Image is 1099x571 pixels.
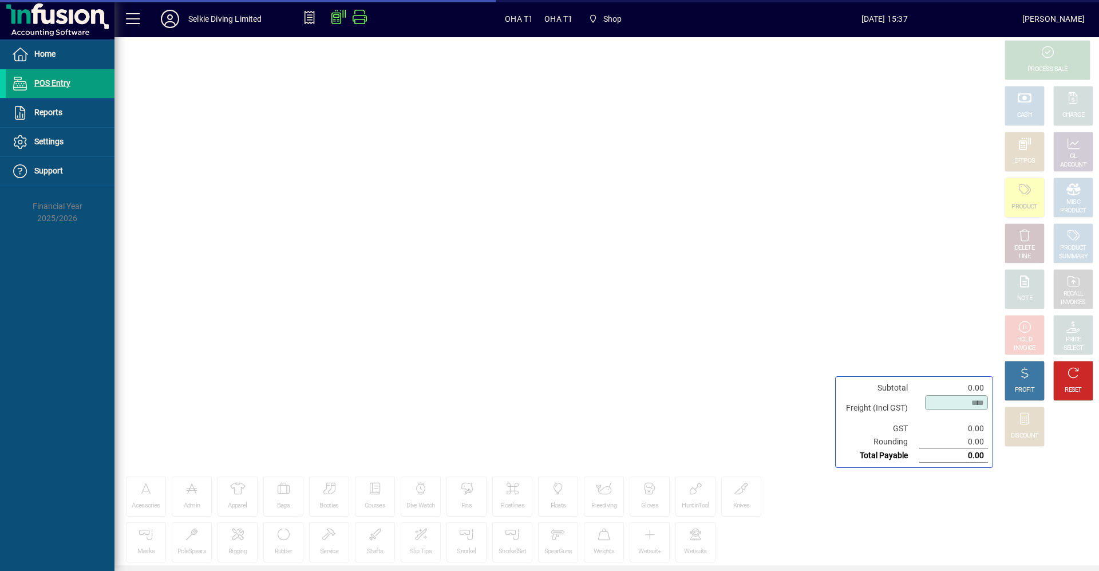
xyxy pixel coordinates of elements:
[840,395,919,422] td: Freight (Incl GST)
[6,128,114,156] a: Settings
[544,10,572,28] span: OHA T1
[840,449,919,463] td: Total Payable
[733,502,750,510] div: Knives
[1065,386,1082,395] div: RESET
[6,157,114,186] a: Support
[461,502,472,510] div: Fins
[1015,386,1034,395] div: PROFIT
[1017,294,1032,303] div: NOTE
[551,502,566,510] div: Floats
[1015,244,1034,253] div: DELETE
[1061,298,1085,307] div: INVOICES
[603,10,622,28] span: Shop
[840,435,919,449] td: Rounding
[184,502,200,510] div: Admin
[1014,157,1035,166] div: EFTPOS
[457,548,476,556] div: Snorkel
[919,435,988,449] td: 0.00
[1011,432,1038,440] div: DISCOUNT
[919,422,988,435] td: 0.00
[641,502,658,510] div: Gloves
[34,108,62,117] span: Reports
[132,502,160,510] div: Acessories
[544,548,572,556] div: SpearGuns
[747,10,1022,28] span: [DATE] 15:37
[1066,336,1081,344] div: PRICE
[684,548,706,556] div: Wetsuits
[137,548,155,556] div: Masks
[505,10,533,28] span: OHA T1
[1060,244,1086,253] div: PRODUCT
[367,548,384,556] div: Shafts
[499,548,526,556] div: SnorkelSet
[406,502,434,510] div: Dive Watch
[1022,10,1085,28] div: [PERSON_NAME]
[594,548,614,556] div: Weights
[1017,336,1032,344] div: HOLD
[275,548,292,556] div: Rubber
[840,381,919,395] td: Subtotal
[840,422,919,435] td: GST
[1066,198,1080,207] div: MISC
[919,381,988,395] td: 0.00
[410,548,432,556] div: Slip Tips
[682,502,709,510] div: HuntinTool
[34,137,64,146] span: Settings
[1064,290,1084,298] div: RECALL
[638,548,661,556] div: Wetsuit+
[1011,203,1037,211] div: PRODUCT
[34,166,63,175] span: Support
[228,548,247,556] div: Rigging
[500,502,524,510] div: Floatlines
[1070,152,1077,161] div: GL
[1017,111,1032,120] div: CASH
[34,49,56,58] span: Home
[1027,65,1068,74] div: PROCESS SALE
[1019,253,1030,261] div: LINE
[6,99,114,127] a: Reports
[152,9,188,29] button: Profile
[34,78,70,88] span: POS Entry
[277,502,290,510] div: Bags
[177,548,206,556] div: PoleSpears
[591,502,616,510] div: Freediving
[1060,207,1086,215] div: PRODUCT
[228,502,247,510] div: Apparel
[320,548,338,556] div: Service
[365,502,385,510] div: Courses
[6,40,114,69] a: Home
[1062,111,1085,120] div: CHARGE
[584,9,626,29] span: Shop
[919,449,988,463] td: 0.00
[1059,253,1088,261] div: SUMMARY
[1014,344,1035,353] div: INVOICE
[1060,161,1086,170] div: ACCOUNT
[188,10,262,28] div: Selkie Diving Limited
[319,502,338,510] div: Booties
[1064,344,1084,353] div: SELECT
